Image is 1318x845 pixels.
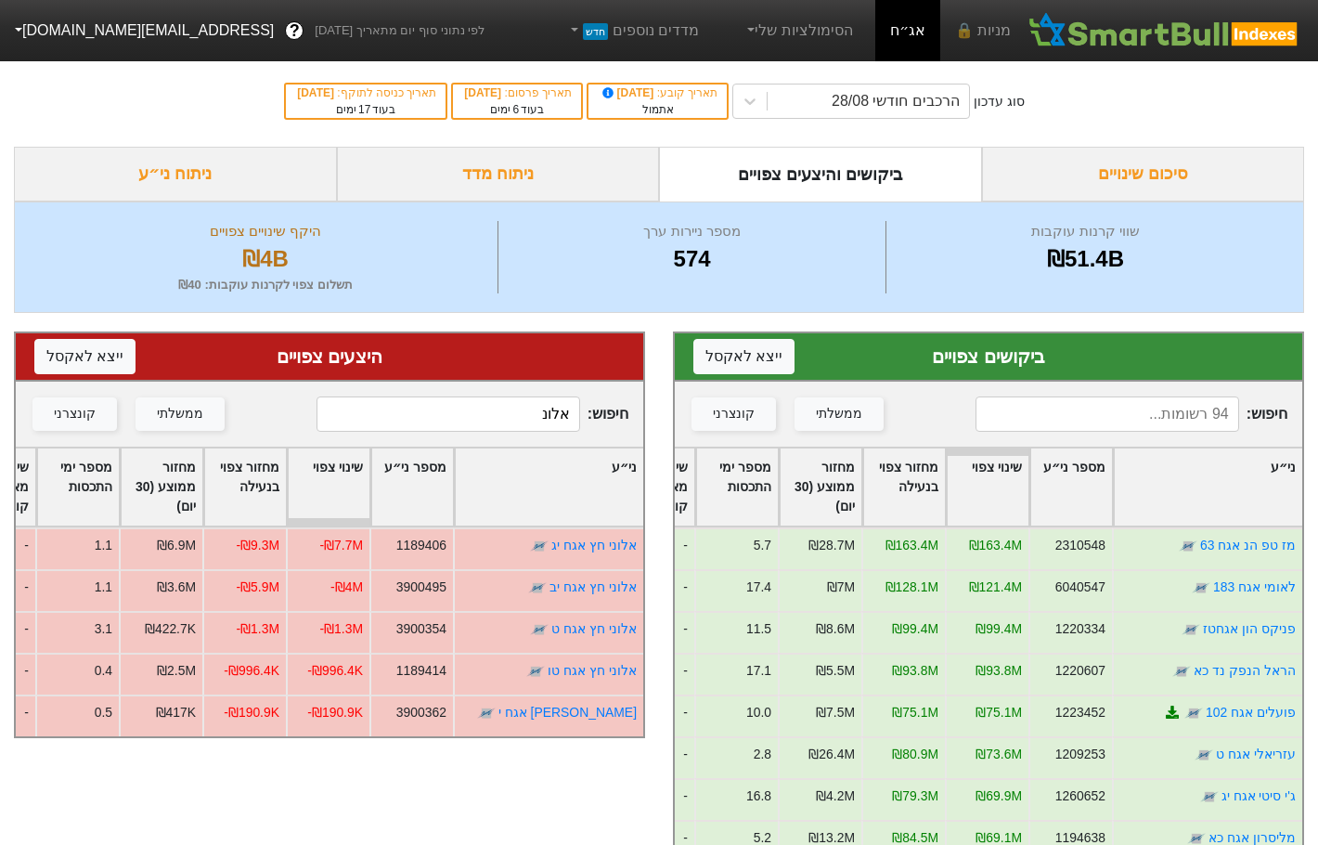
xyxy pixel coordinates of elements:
[885,536,938,555] div: ₪163.4M
[1184,704,1203,722] img: tase link
[1206,705,1296,720] a: פועלים אגח 102
[1179,537,1197,555] img: tase link
[1026,12,1303,49] img: SmartBull
[1055,745,1105,764] div: 1209253
[1216,747,1296,761] a: עזריאלי אגח ט
[156,703,196,722] div: ₪417K
[337,147,660,201] div: ניתוח מדד
[498,705,637,720] a: [PERSON_NAME] אגח י
[885,578,938,597] div: ₪128.1M
[976,745,1022,764] div: ₪73.6M
[816,404,862,424] div: ממשלתי
[551,538,637,552] a: אלוני חץ אגח יג
[551,621,637,636] a: אלוני חץ אגח ט
[754,536,771,555] div: 5.7
[982,147,1305,201] div: סיכום שינויים
[1114,448,1302,526] div: Toggle SortBy
[1055,619,1105,639] div: 1220334
[974,92,1025,111] div: סוג עדכון
[38,221,493,242] div: היקף שינויים צפויים
[530,620,549,639] img: tase link
[1221,788,1296,803] a: ג'י סיטי אגח יג
[307,703,363,722] div: -₪190.9K
[95,661,112,681] div: 0.4
[1055,661,1105,681] div: 1220607
[816,661,855,681] div: ₪5.5M
[396,661,446,681] div: 1189414
[976,661,1022,681] div: ₪93.8M
[14,147,337,201] div: ניתוח ני״ע
[34,343,625,370] div: היצעים צפויים
[157,404,203,424] div: ממשלתי
[95,703,112,722] div: 0.5
[548,663,637,678] a: אלוני חץ אגח טו
[892,619,938,639] div: ₪99.4M
[34,339,136,374] button: ייצא לאקסל
[816,619,855,639] div: ₪8.6M
[236,578,279,597] div: -₪5.9M
[224,661,279,681] div: -₪996.4K
[746,619,771,639] div: 11.5
[396,703,446,722] div: 3900362
[396,578,446,597] div: 3900495
[95,619,112,639] div: 3.1
[319,536,363,555] div: -₪7.7M
[1055,703,1105,722] div: 1223452
[528,578,547,597] img: tase link
[892,786,938,806] div: ₪79.3M
[976,619,1022,639] div: ₪99.4M
[892,703,938,722] div: ₪75.1M
[891,242,1280,276] div: ₪51.4B
[892,661,938,681] div: ₪93.8M
[315,21,485,40] span: לפי נתוני סוף יום מתאריך [DATE]
[780,448,861,526] div: Toggle SortBy
[236,619,279,639] div: -₪1.3M
[526,662,545,681] img: tase link
[1055,578,1105,597] div: 6040547
[746,703,771,722] div: 10.0
[1200,787,1219,806] img: tase link
[746,661,771,681] div: 17.1
[236,536,279,555] div: -₪9.3M
[477,704,496,722] img: tase link
[317,396,628,432] span: חיפוש :
[307,661,363,681] div: -₪996.4K
[969,536,1022,555] div: ₪163.4M
[37,448,119,526] div: Toggle SortBy
[1172,662,1191,681] img: tase link
[295,101,436,118] div: בעוד ימים
[1055,536,1105,555] div: 2310548
[693,343,1284,370] div: ביקושים צפויים
[827,578,855,597] div: ₪7M
[598,84,717,101] div: תאריך קובע :
[808,745,855,764] div: ₪26.4M
[371,448,453,526] div: Toggle SortBy
[462,84,572,101] div: תאריך פרסום :
[947,448,1028,526] div: Toggle SortBy
[1192,578,1210,597] img: tase link
[1213,579,1296,594] a: לאומי אגח 183
[32,397,117,431] button: קונצרני
[54,404,96,424] div: קונצרני
[297,86,337,99] span: [DATE]
[512,103,519,116] span: 6
[691,397,776,431] button: קונצרני
[976,396,1239,432] input: 94 רשומות...
[795,397,884,431] button: ממשלתי
[295,84,436,101] div: תאריך כניסה לתוקף :
[1208,830,1296,845] a: מליסרון אגח כא
[288,448,369,526] div: Toggle SortBy
[503,221,881,242] div: מספר ניירות ערך
[549,579,637,594] a: אלוני חץ אגח יב
[157,536,196,555] div: ₪6.9M
[696,448,778,526] div: Toggle SortBy
[358,103,370,116] span: 17
[746,578,771,597] div: 17.4
[319,619,363,639] div: -₪1.3M
[892,745,938,764] div: ₪80.9M
[157,578,196,597] div: ₪3.6M
[969,578,1022,597] div: ₪121.4M
[317,396,580,432] input: 480 רשומות...
[1030,448,1112,526] div: Toggle SortBy
[583,23,608,40] span: חדש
